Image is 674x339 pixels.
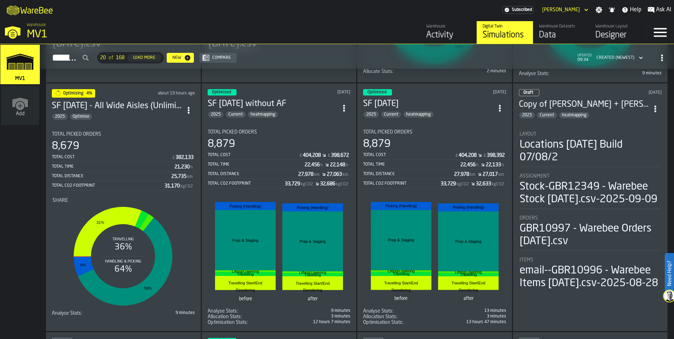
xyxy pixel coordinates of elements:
div: Total CO2 Footprint [208,181,285,186]
span: £ [172,155,175,160]
div: Title [363,320,433,325]
section: card-SimulationDashboardCard-optimised [208,124,351,325]
div: Title [52,310,122,316]
span: heatmapping [559,113,589,118]
div: Total Cost [208,153,299,158]
div: 13 hours 47 minutes [436,320,506,325]
div: ItemListCard-DashboardItemContainer [202,83,357,331]
div: Total Cost [52,155,172,160]
div: Title [520,257,661,263]
div: stat-Share [53,198,194,309]
div: Title [363,69,433,74]
div: status-3 2 [208,89,237,95]
div: Title [363,314,433,320]
span: h [320,163,323,168]
label: button-toggle-Menu [646,21,674,44]
div: stat-Analyse Stats: [208,308,351,314]
div: Data [539,30,584,41]
span: Allocate Stats: [363,69,393,74]
div: Stat Value [330,162,345,168]
div: Stat Value [454,172,469,177]
button: button-Compare [200,53,237,63]
span: 9,153,100 [363,320,506,325]
label: button-toggle-Help [619,6,644,14]
section: card-SimulationDashboardCard-optimising [52,126,195,316]
div: Updated: 19/09/2025, 00:43:57 Created: 18/09/2025, 23:52:14 [450,90,506,95]
span: 9,153,100 [208,320,351,325]
div: email--GBR10996 - Warebee Items [DATE].csv-2025-08-28 [520,264,661,290]
div: Title [520,131,661,137]
div: Designer [595,30,640,41]
div: Updated: 21/09/2025, 23:19:01 Created: 19/09/2025, 15:54:19 [294,90,350,95]
div: Title [208,320,278,325]
div: Stat Value [459,153,477,158]
div: Title [520,215,661,221]
span: Allocation Stats: [363,314,397,320]
div: 8,879 [208,138,235,150]
span: Ask AI [656,6,671,14]
span: Subscribed [512,7,532,12]
span: 168 [116,55,124,61]
a: link-to-/wh/i/3ccf57d1-1e0c-4a81-a3bb-c2011c5f0d50/simulations [477,21,533,44]
span: Current [537,113,557,118]
span: Assignment [520,173,550,179]
div: Stat Value [174,164,190,170]
div: 3 minutes [280,314,350,319]
div: stat- [208,196,350,307]
div: New [170,55,184,60]
div: stat-Optimisation Stats: [363,320,506,325]
label: button-toggle-Ask AI [645,6,674,14]
button: button-New [167,53,194,63]
div: stat-Items [520,257,661,290]
span: £ [300,153,302,158]
span: MV1 [14,76,26,81]
span: Warehouse [27,23,46,27]
span: 2025 [208,112,223,117]
div: Total Distance [208,172,299,177]
div: Title [363,129,506,135]
a: link-to-/wh/i/3ccf57d1-1e0c-4a81-a3bb-c2011c5f0d50/simulations [0,45,40,86]
div: Stat Value [176,155,194,160]
div: Title [208,129,351,135]
div: 8,879 [363,138,391,150]
span: 4% [86,91,92,95]
span: Total Picked Orders [52,131,101,137]
span: Orders [520,215,538,221]
div: Title [52,131,195,137]
span: kgCO2 [492,182,504,187]
div: Stat Value [483,172,498,177]
div: Warehouse [426,24,471,29]
div: DropdownMenuValue-2 [596,55,635,60]
span: £ [484,153,486,158]
section: card-SimulationDashboardCard-draft [519,124,662,291]
div: SF 19/09/25 [363,98,494,110]
span: km [498,172,504,177]
div: DropdownMenuValue-Aaron Tamborski Tamborski [539,6,590,14]
h2: button-Simulations [40,44,674,69]
div: stat-Analyse Stats: [52,310,195,316]
a: link-to-/wh/new [1,86,39,127]
label: button-toggle-Settings [593,6,605,13]
div: Title [519,71,589,76]
span: 2025 [363,112,379,117]
button: button-Load More [127,54,161,62]
div: Title [363,308,433,314]
text: before [394,296,408,301]
div: Updated: 23/09/2025, 14:09:38 Created: 23/09/2025, 12:37:29 [146,91,195,96]
div: Stat Value [460,162,476,168]
div: 12 hours 7 minutes [280,320,350,325]
span: kgCO2 [180,184,193,189]
span: Analyse Stats: [208,308,238,314]
text: after [464,296,474,301]
div: Stat Value [320,181,335,187]
span: km [314,172,320,177]
span: £ [455,153,458,158]
span: Optimisation Stats: [208,320,248,325]
div: MV1 [27,28,217,41]
div: Total Time [52,164,174,169]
